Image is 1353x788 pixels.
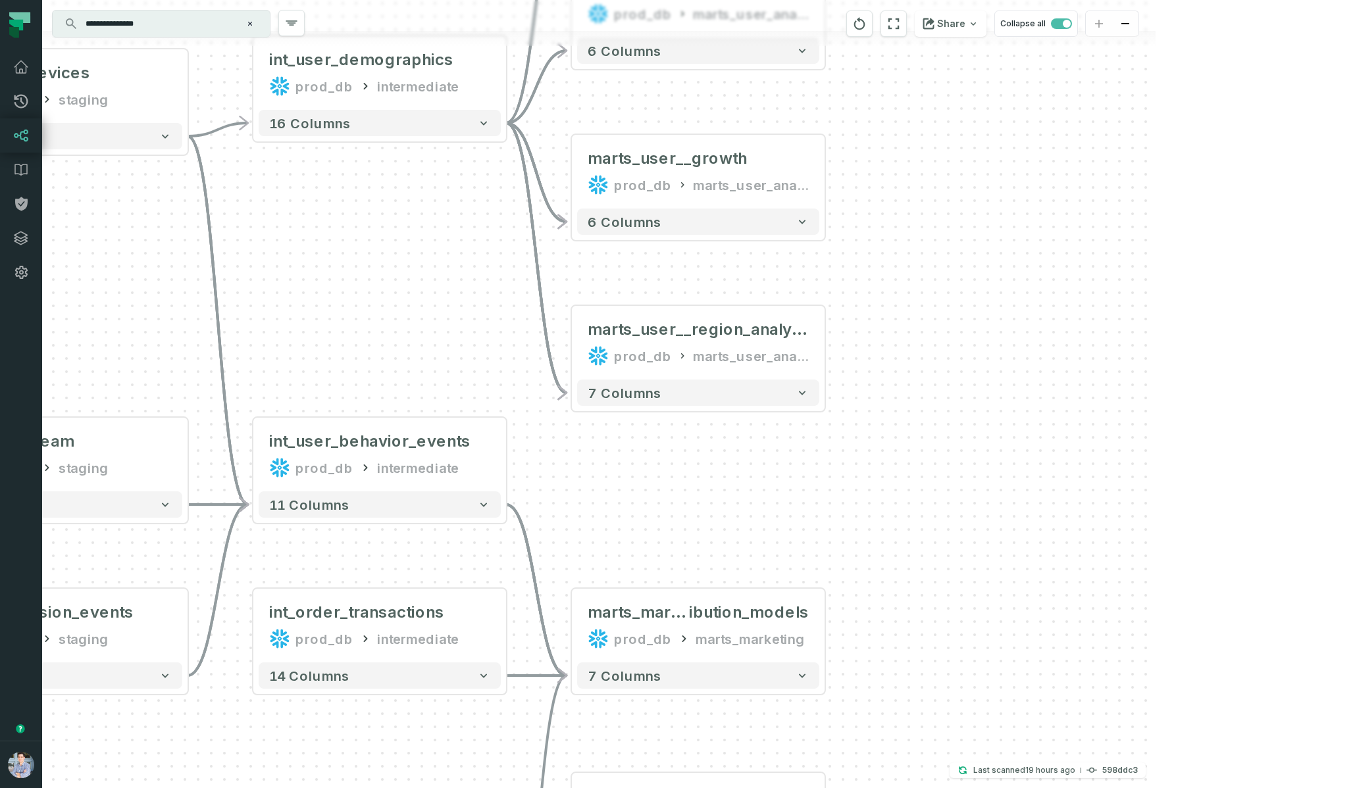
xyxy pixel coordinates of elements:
div: prod_db [295,76,353,97]
span: marts_marketing__attr [588,602,689,623]
g: Edge from a73999a4e56ff6043163d77d3dac2511 to b6c1b4d246b47f5d28456542f2fd46d3 [506,123,567,222]
button: Share [915,11,986,37]
g: Edge from c181ad1e060811d8e20f9ab8f4b6de12 to fdb82484b6250fdc890713973c3233b5 [188,136,248,505]
div: marts_user_analytics [693,345,809,366]
g: Edge from a73999a4e56ff6043163d77d3dac2511 to dd7bf7e8a1a042df130305346363f5c4 [506,123,567,393]
g: Edge from 6be9579ef993921252cf14ffcc3c48c9 to fdb82484b6250fdc890713973c3233b5 [188,505,248,676]
div: int_order_transactions [269,602,444,623]
div: marts_user_analytics [693,174,809,195]
relative-time: Sep 15, 2025, 4:22 AM GMT+3 [1025,765,1075,775]
div: staging [59,89,109,110]
button: Last scanned[DATE] 4:22:51 AM598ddc3 [950,762,1146,778]
g: Edge from a73999a4e56ff6043163d77d3dac2511 to e4f34260599c1d205db4d80ced6f9ba1 [506,51,567,123]
div: Tooltip anchor [14,723,26,735]
div: marts_user__region_analysis [588,319,809,340]
img: avatar of Alon Nafta [8,752,34,778]
button: Collapse all [994,11,1078,37]
g: Edge from c181ad1e060811d8e20f9ab8f4b6de12 to a73999a4e56ff6043163d77d3dac2511 [188,123,248,136]
div: int_user_behavior_events [269,431,471,452]
div: intermediate [377,628,459,649]
div: prod_db [614,345,672,366]
div: prod_db [614,174,672,195]
span: 7 columns [588,668,661,683]
p: Last scanned [973,764,1075,777]
div: marts_marketing__attribution_models [588,602,809,623]
div: int_user_demographics [269,49,453,70]
span: 6 columns [588,43,661,59]
button: Clear search query [243,17,257,30]
div: staging [59,457,109,478]
div: prod_db [295,628,353,649]
h4: 598ddc3 [1102,766,1138,774]
span: ibution_models [689,602,809,623]
span: 11 columns [269,497,349,512]
span: 7 columns [588,385,661,401]
div: prod_db [295,457,353,478]
div: intermediate [377,457,459,478]
div: marts_user__growth [588,148,747,169]
div: prod_db [614,628,672,649]
div: intermediate [377,76,459,97]
span: 6 columns [588,214,661,230]
g: Edge from fdb82484b6250fdc890713973c3233b5 to bb5fa66a6a7238f3897fdca5049d6157 [506,505,567,676]
span: 14 columns [269,668,349,683]
div: staging [59,628,109,649]
div: marts_marketing [696,628,805,649]
button: zoom out [1112,11,1138,37]
span: 16 columns [269,115,351,131]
